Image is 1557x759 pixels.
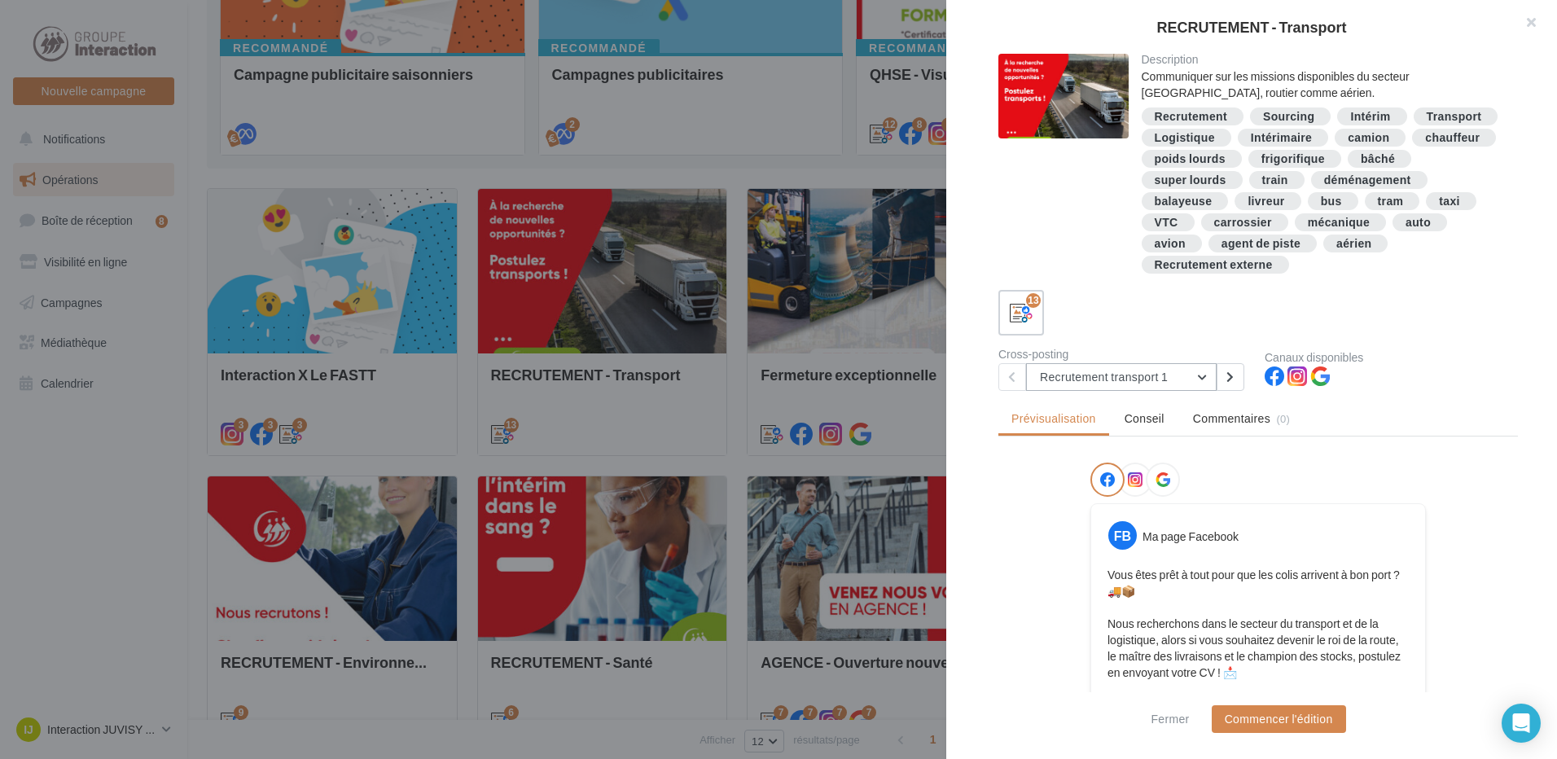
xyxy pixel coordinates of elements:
[1502,704,1541,743] div: Open Intercom Messenger
[1425,132,1480,144] div: chauffeur
[1251,132,1312,144] div: Intérimaire
[1276,412,1290,425] span: (0)
[1142,68,1506,101] div: Communiquer sur les missions disponibles du secteur [GEOGRAPHIC_DATA], routier comme aérien.
[1155,132,1215,144] div: Logistique
[1427,111,1482,123] div: Transport
[1212,705,1346,733] button: Commencer l'édition
[1214,217,1272,229] div: carrossier
[1155,153,1226,165] div: poids lourds
[1324,174,1411,186] div: déménagement
[1439,195,1460,208] div: taxi
[1155,217,1178,229] div: VTC
[1125,411,1164,425] span: Conseil
[1262,174,1288,186] div: train
[1155,195,1213,208] div: balayeuse
[1263,111,1314,123] div: Sourcing
[1248,195,1284,208] div: livreur
[1350,111,1390,123] div: Intérim
[1155,238,1186,250] div: avion
[1142,54,1506,65] div: Description
[1406,217,1431,229] div: auto
[1026,293,1041,308] div: 13
[998,349,1252,360] div: Cross-posting
[1265,352,1518,363] div: Canaux disponibles
[1361,153,1395,165] div: bâché
[1108,521,1137,550] div: FB
[1107,567,1409,681] p: Vous êtes prêt à tout pour que les colis arrivent à bon port ? 🚚📦 Nous recherchons dans le secteu...
[1144,709,1195,729] button: Fermer
[1348,132,1389,144] div: camion
[1261,153,1325,165] div: frigorifique
[972,20,1531,34] div: RECRUTEMENT - Transport
[1221,238,1300,250] div: agent de piste
[1308,217,1370,229] div: mécanique
[1155,174,1226,186] div: super lourds
[1155,111,1227,123] div: Recrutement
[1155,259,1273,271] div: Recrutement externe
[1193,410,1270,427] span: Commentaires
[1321,195,1342,208] div: bus
[1378,195,1404,208] div: tram
[1026,363,1217,391] button: Recrutement transport 1
[1143,529,1239,545] div: Ma page Facebook
[1336,238,1371,250] div: aérien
